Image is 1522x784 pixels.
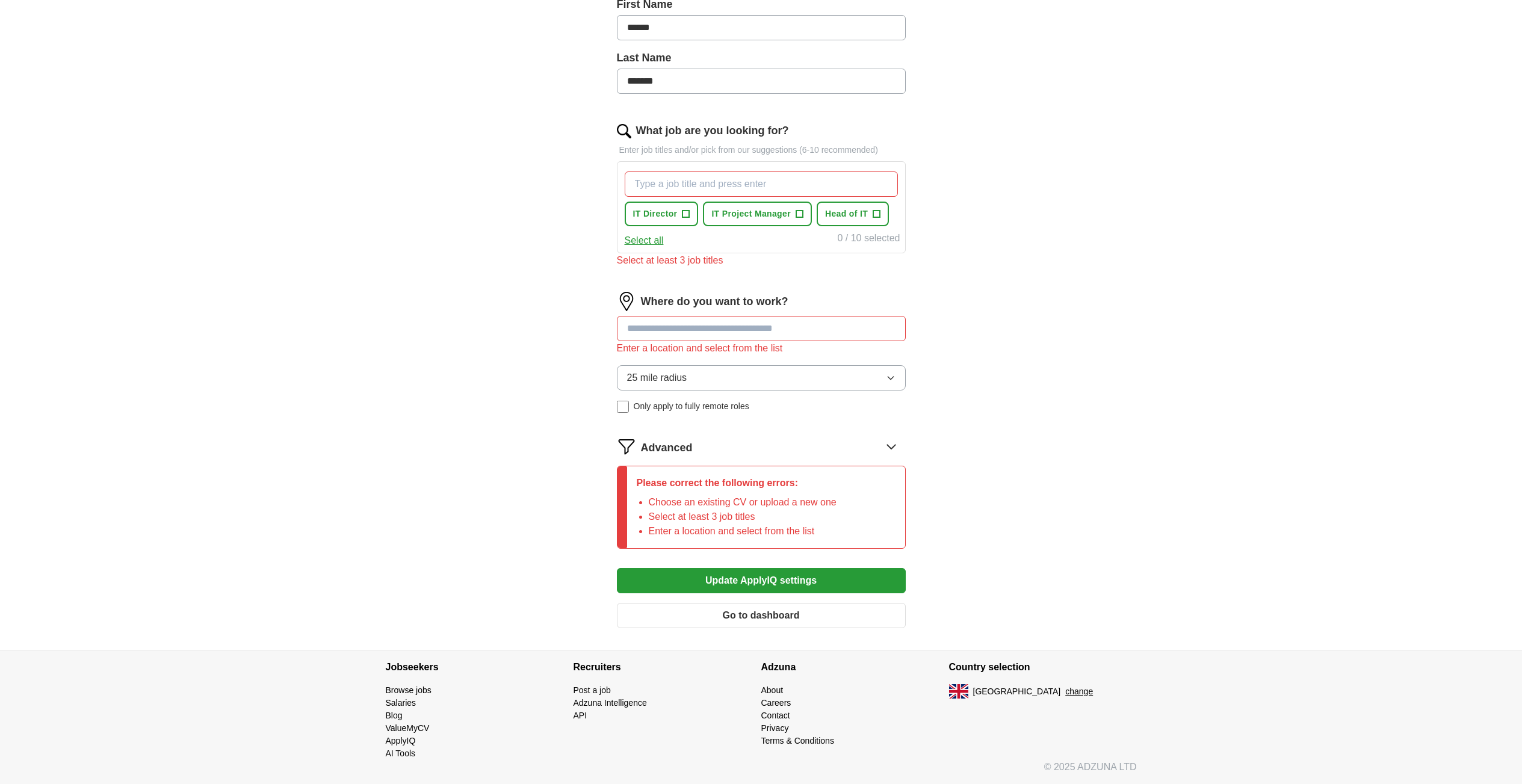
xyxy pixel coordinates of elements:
[761,723,789,733] a: Privacy
[825,208,868,220] span: Head of IT
[973,685,1061,698] span: [GEOGRAPHIC_DATA]
[376,760,1146,784] div: © 2025 ADZUNA LTD
[761,736,834,745] a: Terms & Conditions
[634,400,749,413] span: Only apply to fully remote roles
[617,144,906,156] p: Enter job titles and/or pick from our suggestions (6-10 recommended)
[617,124,631,138] img: search.png
[617,341,906,356] div: Enter a location and select from the list
[633,208,678,220] span: IT Director
[627,371,687,385] span: 25 mile radius
[574,711,587,720] a: API
[574,685,611,695] a: Post a job
[617,603,906,628] button: Go to dashboard
[617,401,629,413] input: Only apply to fully remote roles
[641,294,788,310] label: Where do you want to work?
[625,233,664,248] button: Select all
[386,736,416,745] a: ApplyIQ
[625,171,898,197] input: Type a job title and press enter
[386,723,430,733] a: ValueMyCV
[617,253,906,268] div: Select at least 3 job titles
[949,650,1137,684] h4: Country selection
[761,711,790,720] a: Contact
[649,495,837,510] li: Choose an existing CV or upload a new one
[386,749,416,758] a: AI Tools
[649,524,837,539] li: Enter a location and select from the list
[761,685,784,695] a: About
[641,440,693,456] span: Advanced
[386,698,416,708] a: Salaries
[617,437,636,456] img: filter
[617,50,906,66] label: Last Name
[817,202,889,226] button: Head of IT
[837,231,900,248] div: 0 / 10 selected
[949,684,968,699] img: UK flag
[636,123,789,139] label: What job are you looking for?
[703,202,812,226] button: IT Project Manager
[625,202,699,226] button: IT Director
[386,685,432,695] a: Browse jobs
[711,208,791,220] span: IT Project Manager
[761,698,791,708] a: Careers
[1065,685,1093,698] button: change
[386,711,403,720] a: Blog
[617,568,906,593] button: Update ApplyIQ settings
[574,698,647,708] a: Adzuna Intelligence
[637,476,837,490] p: Please correct the following errors:
[649,510,837,524] li: Select at least 3 job titles
[617,292,636,311] img: location.png
[617,365,906,390] button: 25 mile radius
